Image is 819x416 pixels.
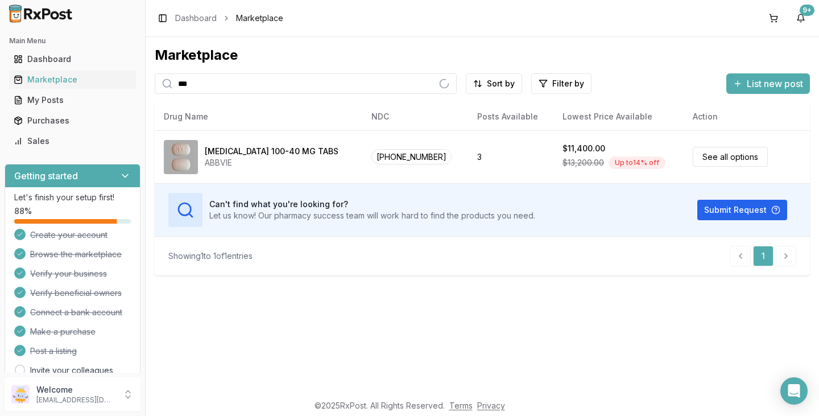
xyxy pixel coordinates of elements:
th: NDC [362,103,468,130]
a: Privacy [477,401,505,410]
div: My Posts [14,94,131,106]
div: Up to 14 % off [609,156,665,169]
div: 9+ [800,5,814,16]
button: My Posts [5,91,140,109]
span: [PHONE_NUMBER] [371,149,452,164]
button: Sales [5,132,140,150]
a: Sales [9,131,136,151]
div: [MEDICAL_DATA] 100-40 MG TABS [205,146,338,157]
div: Showing 1 to 1 of 1 entries [168,250,253,262]
button: Marketplace [5,71,140,89]
span: $13,200.00 [562,157,604,168]
span: Make a purchase [30,326,96,337]
div: ABBVIE [205,157,338,168]
a: Purchases [9,110,136,131]
a: My Posts [9,90,136,110]
span: 88 % [14,205,32,217]
th: Drug Name [155,103,362,130]
span: Connect a bank account [30,307,122,318]
p: Welcome [36,384,115,396]
button: Dashboard [5,50,140,68]
span: Marketplace [236,13,283,24]
nav: breadcrumb [175,13,283,24]
div: Purchases [14,115,131,126]
p: Let us know! Our pharmacy success team will work hard to find the products you need. [209,210,535,221]
a: Dashboard [9,49,136,69]
button: List new post [726,73,810,94]
button: Sort by [466,73,522,94]
a: 1 [753,246,773,266]
div: Open Intercom Messenger [780,377,808,405]
td: 3 [468,130,553,183]
a: Terms [449,401,473,410]
button: Purchases [5,112,140,130]
p: [EMAIL_ADDRESS][DOMAIN_NAME] [36,396,115,405]
button: 9+ [792,9,810,27]
a: Invite your colleagues [30,365,113,376]
div: $11,400.00 [562,143,605,154]
h2: Main Menu [9,36,136,46]
span: Filter by [552,78,584,89]
h3: Getting started [14,169,78,183]
th: Lowest Price Available [553,103,684,130]
img: User avatar [11,385,30,403]
span: List new post [747,77,803,90]
img: Mavyret 100-40 MG TABS [164,140,198,174]
span: Post a listing [30,345,77,357]
a: List new post [726,79,810,90]
img: RxPost Logo [5,5,77,23]
button: Filter by [531,73,591,94]
a: Marketplace [9,69,136,90]
div: Marketplace [155,46,810,64]
th: Action [684,103,810,130]
span: Sort by [487,78,515,89]
a: See all options [693,147,768,167]
h3: Can't find what you're looking for? [209,199,535,210]
div: Sales [14,135,131,147]
nav: pagination [730,246,796,266]
th: Posts Available [468,103,553,130]
span: Create your account [30,229,107,241]
span: Browse the marketplace [30,249,122,260]
p: Let's finish your setup first! [14,192,131,203]
span: Verify beneficial owners [30,287,122,299]
span: Verify your business [30,268,107,279]
div: Dashboard [14,53,131,65]
a: Dashboard [175,13,217,24]
button: Submit Request [697,200,787,220]
div: Marketplace [14,74,131,85]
